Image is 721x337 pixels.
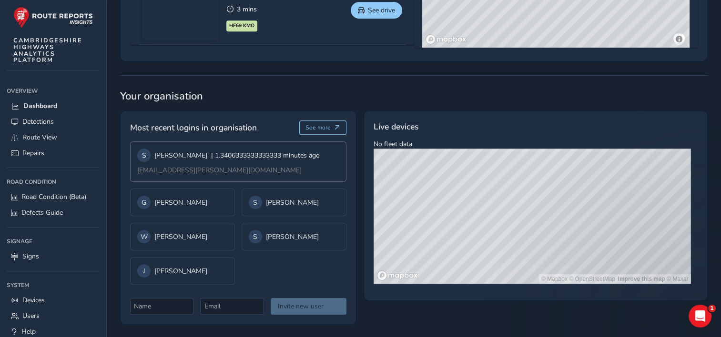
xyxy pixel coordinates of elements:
[130,121,257,134] span: Most recent logins in organisation
[22,311,40,320] span: Users
[142,151,146,160] span: S
[7,308,100,324] a: Users
[7,205,100,220] a: Defects Guide
[23,101,57,110] span: Dashboard
[249,196,339,209] div: [PERSON_NAME]
[22,133,57,142] span: Route View
[13,7,93,28] img: rr logo
[143,267,145,276] span: J
[21,208,63,217] span: Defects Guide
[7,145,100,161] a: Repairs
[7,175,100,189] div: Road Condition
[7,114,100,129] a: Detections
[130,298,193,315] input: Name
[689,305,711,327] iframe: Intercom live chat
[364,110,708,301] div: No fleet data
[22,117,54,126] span: Detections
[351,2,402,19] button: See drive
[120,89,708,103] span: Your organisation
[7,129,100,145] a: Route View
[708,305,716,312] span: 1
[22,252,39,261] span: Signs
[141,232,148,241] span: W
[7,292,100,308] a: Devices
[229,22,254,30] span: HF69 KMO
[22,296,45,305] span: Devices
[21,327,36,336] span: Help
[137,264,228,278] div: [PERSON_NAME]
[211,151,320,160] span: | 1.3406333333333333 minutes ago
[7,278,100,292] div: System
[137,230,228,243] div: [PERSON_NAME]
[200,298,264,315] input: Email
[7,98,100,114] a: Dashboard
[7,84,100,98] div: Overview
[368,6,395,15] span: See drive
[374,120,418,133] span: Live devices
[249,230,339,243] div: [PERSON_NAME]
[137,166,302,175] span: [EMAIL_ADDRESS][PERSON_NAME][DOMAIN_NAME]
[137,196,228,209] div: [PERSON_NAME]
[299,120,346,135] button: See more
[13,37,82,63] span: CAMBRIDGESHIRE HIGHWAYS ANALYTICS PLATFORM
[142,198,146,207] span: G
[237,5,257,14] span: 3 mins
[21,192,86,201] span: Road Condition (Beta)
[253,198,257,207] span: S
[137,149,320,162] div: [PERSON_NAME]
[22,149,44,158] span: Repairs
[305,124,331,131] span: See more
[7,248,100,264] a: Signs
[7,234,100,248] div: Signage
[7,189,100,205] a: Road Condition (Beta)
[253,232,257,241] span: S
